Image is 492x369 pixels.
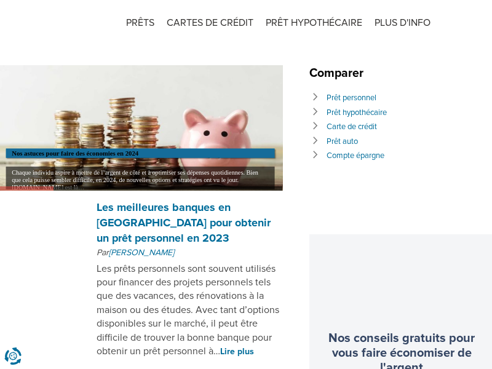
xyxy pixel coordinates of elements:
img: newsletter [353,244,450,328]
img: svg%3E [461,12,480,31]
a: Prêt hypothécaire [327,108,387,117]
a: Prêt auto [327,137,358,146]
a: [PERSON_NAME] [109,247,174,258]
a: Lire plus [220,346,254,357]
p: Chaque individu aspire à mettre de l’argent de côté et à optimiser ses dépenses quotidiennes. Bie... [12,169,269,191]
p: Par [97,247,283,259]
a: Compte épargne [327,151,384,161]
a: Carte de crédit [327,122,377,132]
span: Comparer [309,66,370,81]
h2: Nos astuces pour faire des économies en 2024 [12,149,269,158]
p: Les prêts personnels sont souvent utilisés pour financer des projets personnels tels que des vaca... [97,262,283,359]
a: Les meilleures banques en [GEOGRAPHIC_DATA] pour obtenir un prêt personnel en 2023 [97,200,271,245]
a: Prêt personnel [327,93,376,103]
